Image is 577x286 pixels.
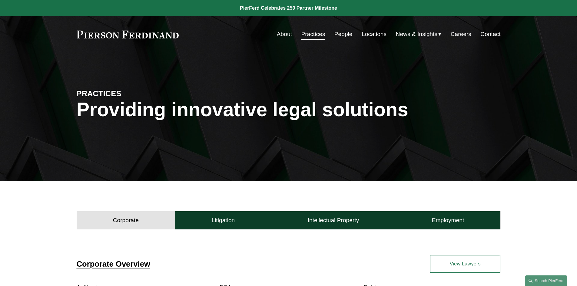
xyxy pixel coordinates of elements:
[113,217,139,224] h4: Corporate
[277,28,292,40] a: About
[432,217,464,224] h4: Employment
[362,28,386,40] a: Locations
[430,255,500,273] a: View Lawyers
[211,217,235,224] h4: Litigation
[77,99,501,121] h1: Providing innovative legal solutions
[308,217,359,224] h4: Intellectual Property
[301,28,325,40] a: Practices
[396,29,438,40] span: News & Insights
[480,28,500,40] a: Contact
[77,260,150,268] a: Corporate Overview
[334,28,353,40] a: People
[525,275,567,286] a: Search this site
[396,28,442,40] a: folder dropdown
[77,89,183,98] h4: PRACTICES
[451,28,471,40] a: Careers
